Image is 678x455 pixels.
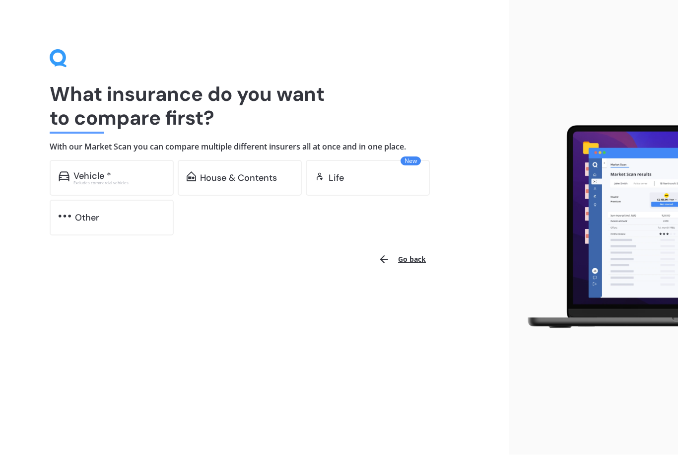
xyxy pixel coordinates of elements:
[200,173,277,183] div: House & Contents
[50,82,459,130] h1: What insurance do you want to compare first?
[372,248,432,272] button: Go back
[59,212,71,222] img: other.81dba5aafe580aa69f38.svg
[187,172,196,182] img: home-and-contents.b802091223b8502ef2dd.svg
[59,172,69,182] img: car.f15378c7a67c060ca3f3.svg
[50,142,459,152] h4: With our Market Scan you can compare multiple different insurers all at once and in one place.
[315,172,325,182] img: life.f720d6a2d7cdcd3ad642.svg
[73,181,165,185] div: Excludes commercial vehicles
[401,157,421,166] span: New
[73,171,111,181] div: Vehicle *
[329,173,344,183] div: Life
[75,213,99,223] div: Other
